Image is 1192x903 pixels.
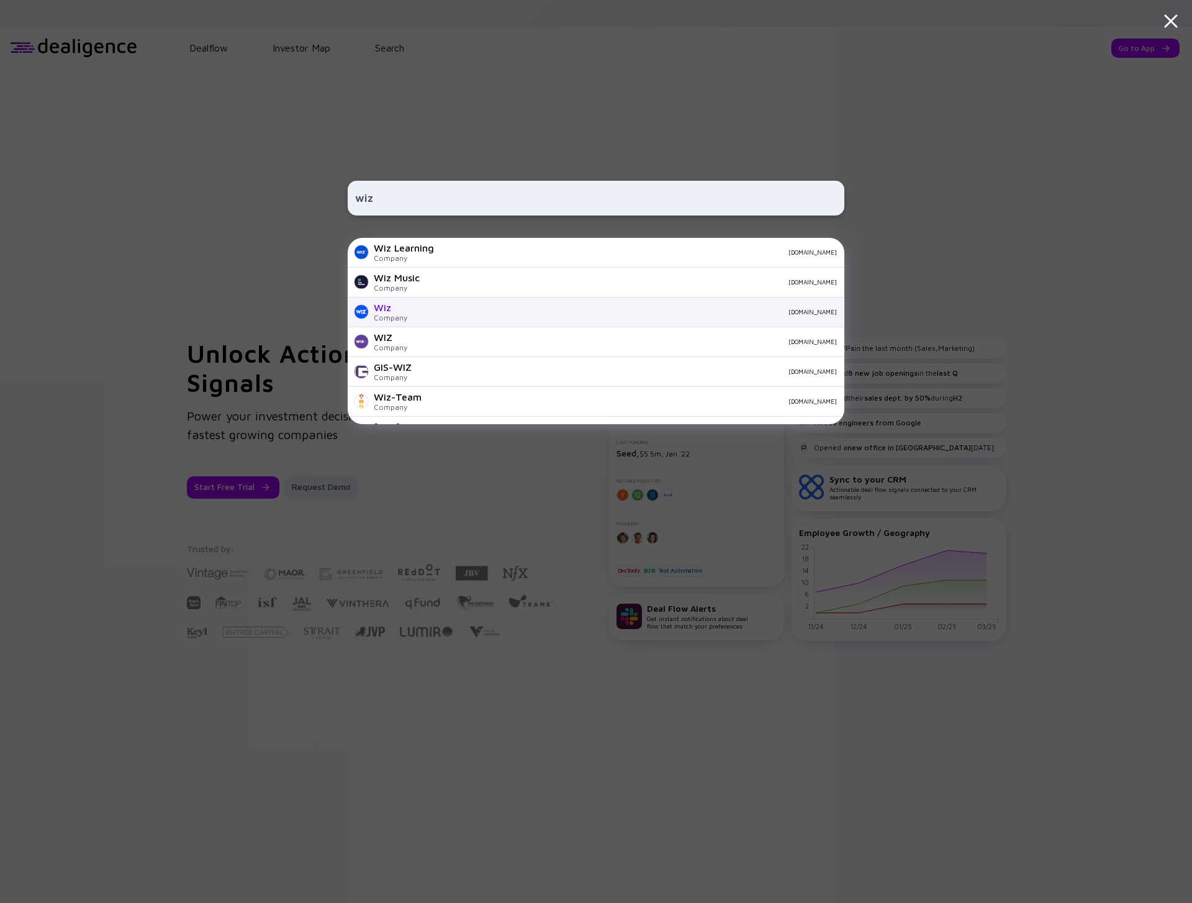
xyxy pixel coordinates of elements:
[374,391,422,402] div: Wiz-Team
[374,272,420,283] div: Wiz Music
[374,402,422,412] div: Company
[374,283,420,293] div: Company
[417,308,837,315] div: [DOMAIN_NAME]
[374,253,434,263] div: Company
[374,313,407,322] div: Company
[374,361,412,373] div: GIS-WIZ
[374,242,434,253] div: Wiz Learning
[374,332,407,343] div: WIZ
[444,248,837,256] div: [DOMAIN_NAME]
[417,338,837,345] div: [DOMAIN_NAME]
[430,278,837,286] div: [DOMAIN_NAME]
[374,302,407,313] div: Wiz
[374,343,407,352] div: Company
[355,187,837,209] input: Search Company or Investor...
[374,421,407,432] div: [URL]
[374,373,412,382] div: Company
[422,368,837,375] div: [DOMAIN_NAME]
[431,397,837,405] div: [DOMAIN_NAME]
